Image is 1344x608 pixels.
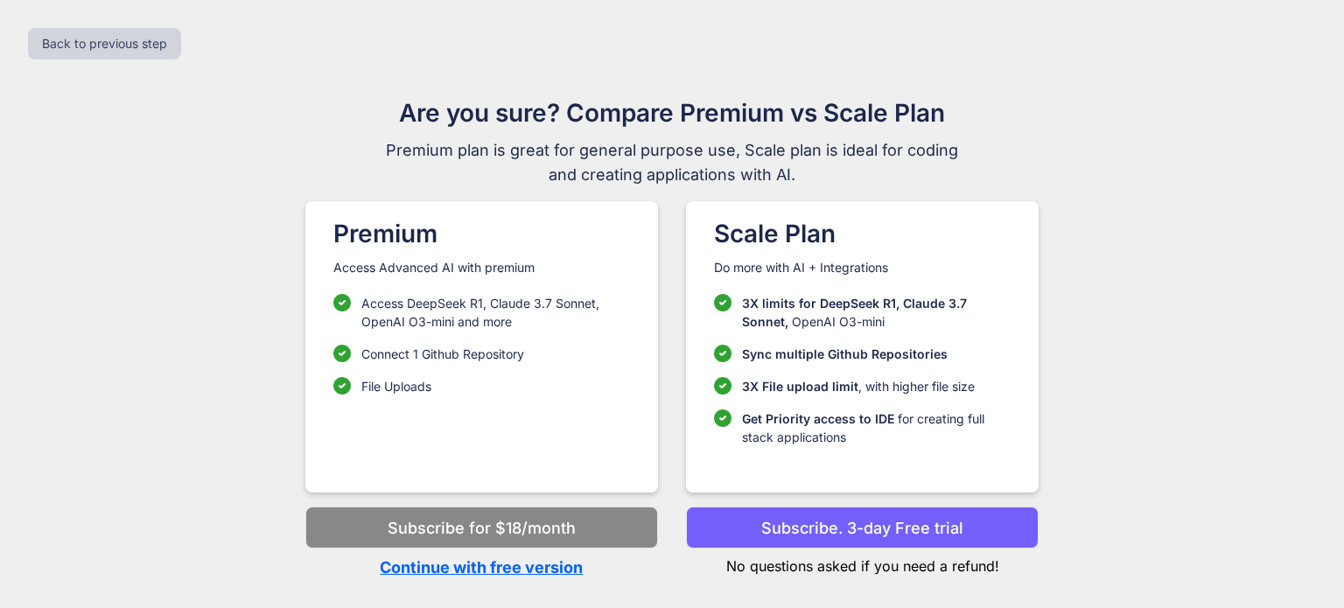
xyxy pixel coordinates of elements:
span: 3X File upload limit [742,379,858,394]
p: for creating full stack applications [742,409,1011,446]
p: Sync multiple Github Repositories [742,345,948,363]
p: Subscribe for $18/month [388,516,576,540]
p: Do more with AI + Integrations [714,259,1011,276]
img: checklist [714,294,731,311]
p: File Uploads [361,377,431,395]
p: Subscribe. 3-day Free trial [761,516,963,540]
button: Subscribe. 3-day Free trial [686,507,1039,549]
span: Get Priority access to IDE [742,411,894,426]
p: Access Advanced AI with premium [333,259,630,276]
p: OpenAI O3-mini [742,294,1011,331]
span: Premium plan is great for general purpose use, Scale plan is ideal for coding and creating applic... [378,138,966,187]
h1: Premium [333,215,630,252]
button: Subscribe for $18/month [305,507,658,549]
p: Continue with free version [305,556,658,579]
img: checklist [714,345,731,362]
p: No questions asked if you need a refund! [686,549,1039,577]
img: checklist [714,377,731,395]
img: checklist [714,409,731,427]
button: Back to previous step [28,28,181,59]
p: Access DeepSeek R1, Claude 3.7 Sonnet, OpenAI O3-mini and more [361,294,630,331]
span: 3X limits for DeepSeek R1, Claude 3.7 Sonnet, [742,296,967,329]
p: Connect 1 Github Repository [361,345,524,363]
h1: Scale Plan [714,215,1011,252]
h1: Are you sure? Compare Premium vs Scale Plan [378,94,966,131]
img: checklist [333,294,351,311]
p: , with higher file size [742,377,975,395]
img: checklist [333,377,351,395]
img: checklist [333,345,351,362]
